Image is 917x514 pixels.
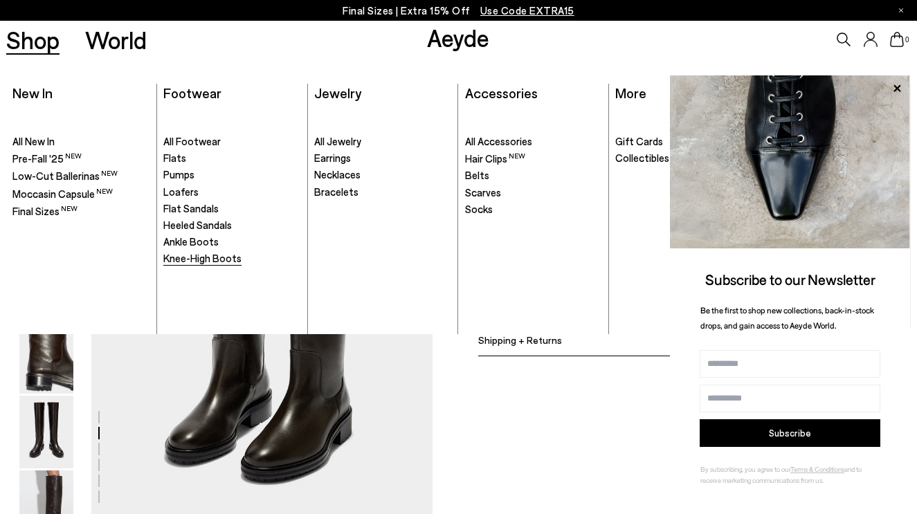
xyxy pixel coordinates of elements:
[465,152,603,166] a: Hair Clips
[163,152,186,164] span: Flats
[163,185,301,199] a: Loafers
[890,32,904,47] a: 0
[700,465,790,473] span: By subscribing, you agree to our
[12,205,78,217] span: Final Sizes
[790,465,844,473] a: Terms & Conditions
[465,169,489,181] span: Belts
[465,135,603,149] a: All Accessories
[12,169,118,182] span: Low-Cut Ballerinas
[615,135,663,147] span: Gift Cards
[615,152,669,164] span: Collectibles
[314,185,358,198] span: Bracelets
[670,75,910,248] img: ca3f721fb6ff708a270709c41d776025.jpg
[615,84,646,101] a: More
[700,305,874,331] span: Be the first to shop new collections, back-in-stock drops, and gain access to Aeyde World.
[12,187,113,200] span: Moccasin Capsule
[705,270,875,288] span: Subscribe to our Newsletter
[478,334,562,346] span: Shipping + Returns
[314,152,452,165] a: Earrings
[12,135,55,147] span: All New In
[314,135,361,147] span: All Jewelry
[163,135,221,147] span: All Footwear
[6,28,60,52] a: Shop
[465,203,603,217] a: Socks
[12,204,150,219] a: Final Sizes
[12,152,150,166] a: Pre-Fall '25
[163,219,232,231] span: Heeled Sandals
[314,152,351,164] span: Earrings
[465,169,603,183] a: Belts
[904,36,911,44] span: 0
[163,252,301,266] a: Knee-High Boots
[19,321,73,394] img: Henry Knee-High Boots - Image 4
[314,185,452,199] a: Bracelets
[314,135,452,149] a: All Jewelry
[700,419,880,447] button: Subscribe
[163,84,221,101] a: Footwear
[343,2,574,19] p: Final Sizes | Extra 15% Off
[480,4,574,17] span: Navigate to /collections/ss25-final-sizes
[163,152,301,165] a: Flats
[163,202,301,216] a: Flat Sandals
[12,169,150,183] a: Low-Cut Ballerinas
[85,28,147,52] a: World
[314,84,361,101] a: Jewelry
[465,152,525,165] span: Hair Clips
[19,396,73,468] img: Henry Knee-High Boots - Image 5
[163,185,199,198] span: Loafers
[615,135,754,149] a: Gift Cards
[12,84,53,101] a: New In
[465,203,493,215] span: Socks
[465,135,532,147] span: All Accessories
[465,84,538,101] a: Accessories
[163,235,219,248] span: Ankle Boots
[163,135,301,149] a: All Footwear
[163,252,242,264] span: Knee-High Boots
[12,152,82,165] span: Pre-Fall '25
[314,168,452,182] a: Necklaces
[465,186,501,199] span: Scarves
[12,135,150,149] a: All New In
[163,235,301,249] a: Ankle Boots
[163,202,219,214] span: Flat Sandals
[163,168,194,181] span: Pumps
[314,168,361,181] span: Necklaces
[163,219,301,232] a: Heeled Sandals
[615,152,754,165] a: Collectibles
[163,168,301,182] a: Pumps
[465,186,603,200] a: Scarves
[12,187,150,201] a: Moccasin Capsule
[427,23,489,52] a: Aeyde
